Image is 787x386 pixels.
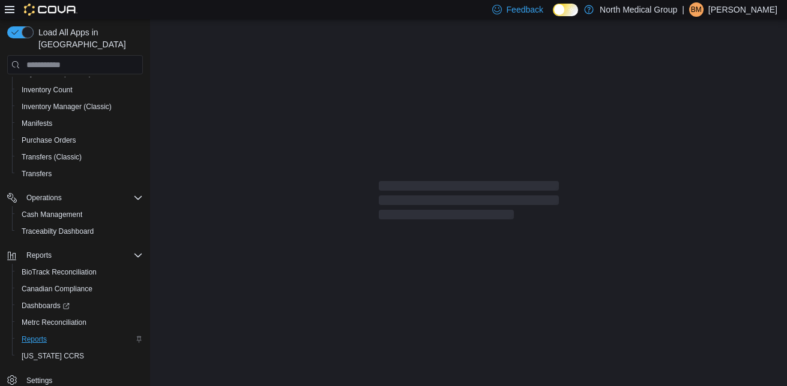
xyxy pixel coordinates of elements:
span: Transfers (Classic) [17,150,143,164]
span: Inventory Manager (Classic) [22,102,112,111]
a: Traceabilty Dashboard [17,224,98,239]
span: Reports [26,251,52,260]
span: Operations [26,193,62,203]
span: Canadian Compliance [22,284,92,294]
span: Manifests [22,119,52,128]
button: Canadian Compliance [12,281,148,297]
span: Load All Apps in [GEOGRAPHIC_DATA] [34,26,143,50]
span: Dashboards [17,298,143,313]
span: Metrc Reconciliation [22,318,86,327]
span: Inventory Manager (Classic) [17,99,143,114]
button: Reports [22,248,56,263]
a: Cash Management [17,207,87,222]
span: Reports [22,248,143,263]
span: Metrc Reconciliation [17,315,143,330]
button: BioTrack Reconciliation [12,264,148,281]
a: Inventory Manager (Classic) [17,99,116,114]
span: Inventory Count [22,85,73,95]
span: Feedback [507,4,543,16]
span: Reports [22,334,47,344]
a: Dashboards [12,297,148,314]
span: Canadian Compliance [17,282,143,296]
input: Dark Mode [553,4,578,16]
button: Traceabilty Dashboard [12,223,148,240]
span: Settings [26,376,52,385]
button: Transfers [12,165,148,182]
a: [US_STATE] CCRS [17,349,89,363]
button: Reports [2,247,148,264]
span: Traceabilty Dashboard [22,227,94,236]
span: Transfers (Classic) [22,152,82,162]
a: Canadian Compliance [17,282,97,296]
span: BioTrack Reconciliation [17,265,143,279]
span: Traceabilty Dashboard [17,224,143,239]
a: Manifests [17,116,57,131]
span: Dashboards [22,301,70,310]
a: Dashboards [17,298,74,313]
span: BM [691,2,702,17]
button: Inventory Manager (Classic) [12,98,148,115]
button: Metrc Reconciliation [12,314,148,331]
button: Cash Management [12,206,148,223]
span: Loading [379,183,559,222]
a: Inventory Count [17,83,77,97]
button: [US_STATE] CCRS [12,348,148,364]
button: Operations [2,189,148,206]
button: Reports [12,331,148,348]
a: Reports [17,332,52,346]
span: Cash Management [22,210,82,219]
span: Washington CCRS [17,349,143,363]
span: Operations [22,191,143,205]
a: Purchase Orders [17,133,81,147]
button: Manifests [12,115,148,132]
button: Operations [22,191,67,205]
p: [PERSON_NAME] [708,2,777,17]
a: Transfers [17,167,56,181]
button: Purchase Orders [12,132,148,149]
span: Purchase Orders [22,135,76,145]
span: [US_STATE] CCRS [22,351,84,361]
span: Inventory Count [17,83,143,97]
span: Reports [17,332,143,346]
p: North Medical Group [600,2,677,17]
span: BioTrack Reconciliation [22,267,97,277]
a: Metrc Reconciliation [17,315,91,330]
img: Cova [24,4,77,16]
span: Purchase Orders [17,133,143,147]
button: Transfers (Classic) [12,149,148,165]
span: Manifests [17,116,143,131]
span: Cash Management [17,207,143,222]
a: Transfers (Classic) [17,150,86,164]
p: | [682,2,684,17]
span: Transfers [22,169,52,179]
button: Inventory Count [12,82,148,98]
span: Transfers [17,167,143,181]
div: Brendan Mccutchen [689,2,704,17]
a: BioTrack Reconciliation [17,265,101,279]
